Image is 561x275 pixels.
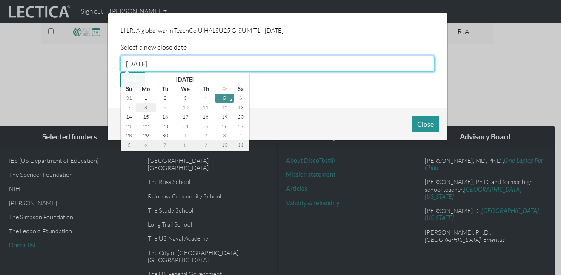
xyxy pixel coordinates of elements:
[175,131,196,140] td: 1
[196,131,215,140] td: 2
[136,75,234,84] th: Select Month
[196,122,215,131] td: 25
[136,131,156,140] td: 29
[175,84,196,94] th: We
[156,84,175,94] th: Tu
[196,84,215,94] th: Th
[156,94,175,103] td: 2
[156,131,175,140] td: 30
[196,103,215,112] td: 11
[123,94,136,103] td: 31
[234,131,248,140] td: 4
[215,122,234,131] td: 26
[196,112,215,122] td: 18
[136,140,156,150] td: 6
[234,94,248,103] td: 6
[175,122,196,131] td: 24
[123,131,136,140] td: 28
[234,140,248,150] td: 11
[234,103,248,112] td: 13
[215,131,234,140] td: 3
[123,84,136,94] th: Su
[175,112,196,122] td: 17
[175,103,196,112] td: 10
[156,140,175,150] td: 7
[196,140,215,150] td: 9
[136,94,156,103] td: 1
[123,122,136,131] td: 21
[136,122,156,131] td: 22
[234,84,248,94] th: Sa
[156,112,175,122] td: 16
[215,103,234,112] td: 12
[120,42,187,52] label: Select a new close date
[175,140,196,150] td: 8
[215,140,234,150] td: 10
[196,94,215,103] td: 4
[215,112,234,122] td: 19
[136,103,156,112] td: 8
[234,112,248,122] td: 20
[123,112,136,122] td: 14
[120,26,435,35] p: LI LRJA global warm TeachColU HALSU25 G-SUM T1—[DATE]
[120,72,145,88] button: Save
[234,122,248,131] td: 27
[123,103,136,112] td: 7
[215,84,234,94] th: Fr
[215,94,234,103] td: 5
[412,116,439,132] button: Close
[156,122,175,131] td: 23
[136,112,156,122] td: 15
[175,94,196,103] td: 3
[123,140,136,150] td: 5
[156,103,175,112] td: 9
[136,84,156,94] th: Mo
